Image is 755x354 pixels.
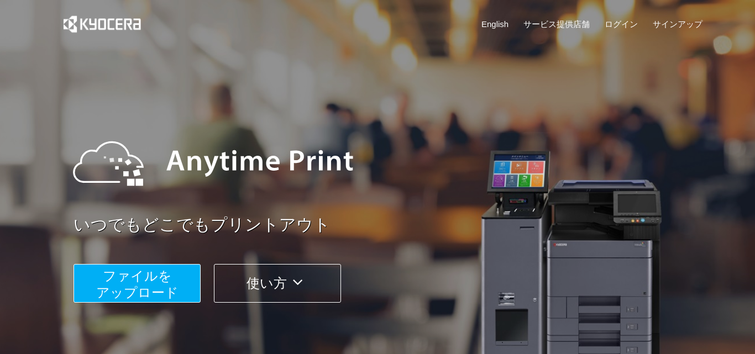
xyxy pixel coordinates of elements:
[653,18,702,30] a: サインアップ
[481,18,508,30] a: English
[74,213,709,237] a: いつでもどこでもプリントアウト
[523,18,590,30] a: サービス提供店舗
[214,264,341,303] button: 使い方
[96,268,179,300] span: ファイルを ​​アップロード
[74,264,201,303] button: ファイルを​​アップロード
[605,18,638,30] a: ログイン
